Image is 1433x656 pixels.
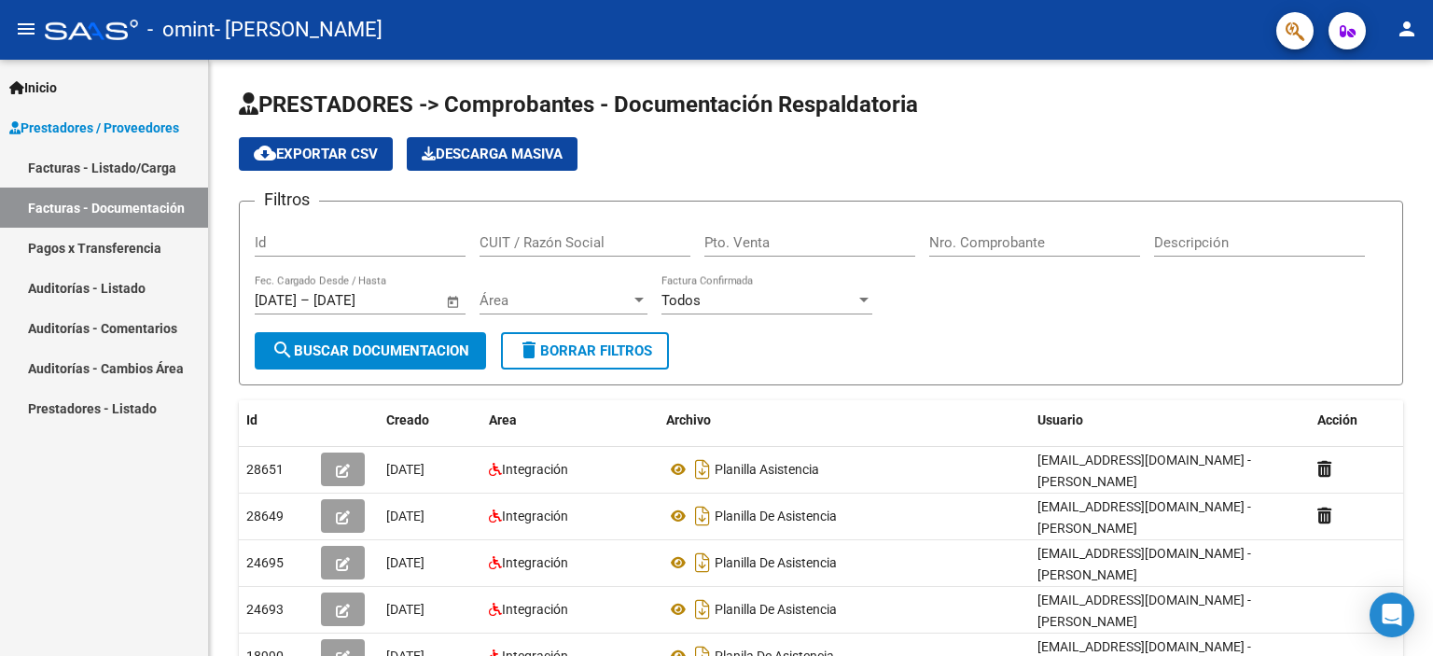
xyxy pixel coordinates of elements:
[715,462,819,477] span: Planilla Asistencia
[1317,412,1357,427] span: Acción
[147,9,215,50] span: - omint
[15,18,37,40] mat-icon: menu
[690,501,715,531] i: Descargar documento
[502,509,568,523] span: Integración
[239,400,313,440] datatable-header-cell: Id
[690,548,715,578] i: Descargar documento
[1370,593,1414,637] div: Open Intercom Messenger
[1037,593,1251,629] span: [EMAIL_ADDRESS][DOMAIN_NAME] - [PERSON_NAME]
[690,454,715,484] i: Descargar documento
[254,146,378,162] span: Exportar CSV
[501,332,669,370] button: Borrar Filtros
[246,462,284,477] span: 28651
[407,137,577,171] button: Descarga Masiva
[255,292,297,309] input: Fecha inicio
[1037,499,1251,536] span: [EMAIL_ADDRESS][DOMAIN_NAME] - [PERSON_NAME]
[1037,546,1251,582] span: [EMAIL_ADDRESS][DOMAIN_NAME] - [PERSON_NAME]
[239,91,918,118] span: PRESTADORES -> Comprobantes - Documentación Respaldatoria
[386,555,424,570] span: [DATE]
[271,339,294,361] mat-icon: search
[255,332,486,370] button: Buscar Documentacion
[407,137,577,171] app-download-masive: Descarga masiva de comprobantes (adjuntos)
[666,412,711,427] span: Archivo
[481,400,659,440] datatable-header-cell: Area
[502,602,568,617] span: Integración
[422,146,563,162] span: Descarga Masiva
[313,292,404,309] input: Fecha fin
[246,602,284,617] span: 24693
[480,292,631,309] span: Área
[489,412,517,427] span: Area
[502,555,568,570] span: Integración
[715,602,837,617] span: Planilla De Asistencia
[255,187,319,213] h3: Filtros
[1396,18,1418,40] mat-icon: person
[715,555,837,570] span: Planilla De Asistencia
[659,400,1030,440] datatable-header-cell: Archivo
[661,292,701,309] span: Todos
[386,412,429,427] span: Creado
[502,462,568,477] span: Integración
[386,462,424,477] span: [DATE]
[379,400,481,440] datatable-header-cell: Creado
[386,509,424,523] span: [DATE]
[239,137,393,171] button: Exportar CSV
[9,118,179,138] span: Prestadores / Proveedores
[518,339,540,361] mat-icon: delete
[715,509,837,523] span: Planilla De Asistencia
[246,555,284,570] span: 24695
[215,9,383,50] span: - [PERSON_NAME]
[1037,412,1083,427] span: Usuario
[386,602,424,617] span: [DATE]
[1037,453,1251,489] span: [EMAIL_ADDRESS][DOMAIN_NAME] - [PERSON_NAME]
[1030,400,1310,440] datatable-header-cell: Usuario
[1310,400,1403,440] datatable-header-cell: Acción
[246,509,284,523] span: 28649
[254,142,276,164] mat-icon: cloud_download
[690,594,715,624] i: Descargar documento
[9,77,57,98] span: Inicio
[271,342,469,359] span: Buscar Documentacion
[300,292,310,309] span: –
[443,291,465,313] button: Open calendar
[518,342,652,359] span: Borrar Filtros
[246,412,257,427] span: Id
